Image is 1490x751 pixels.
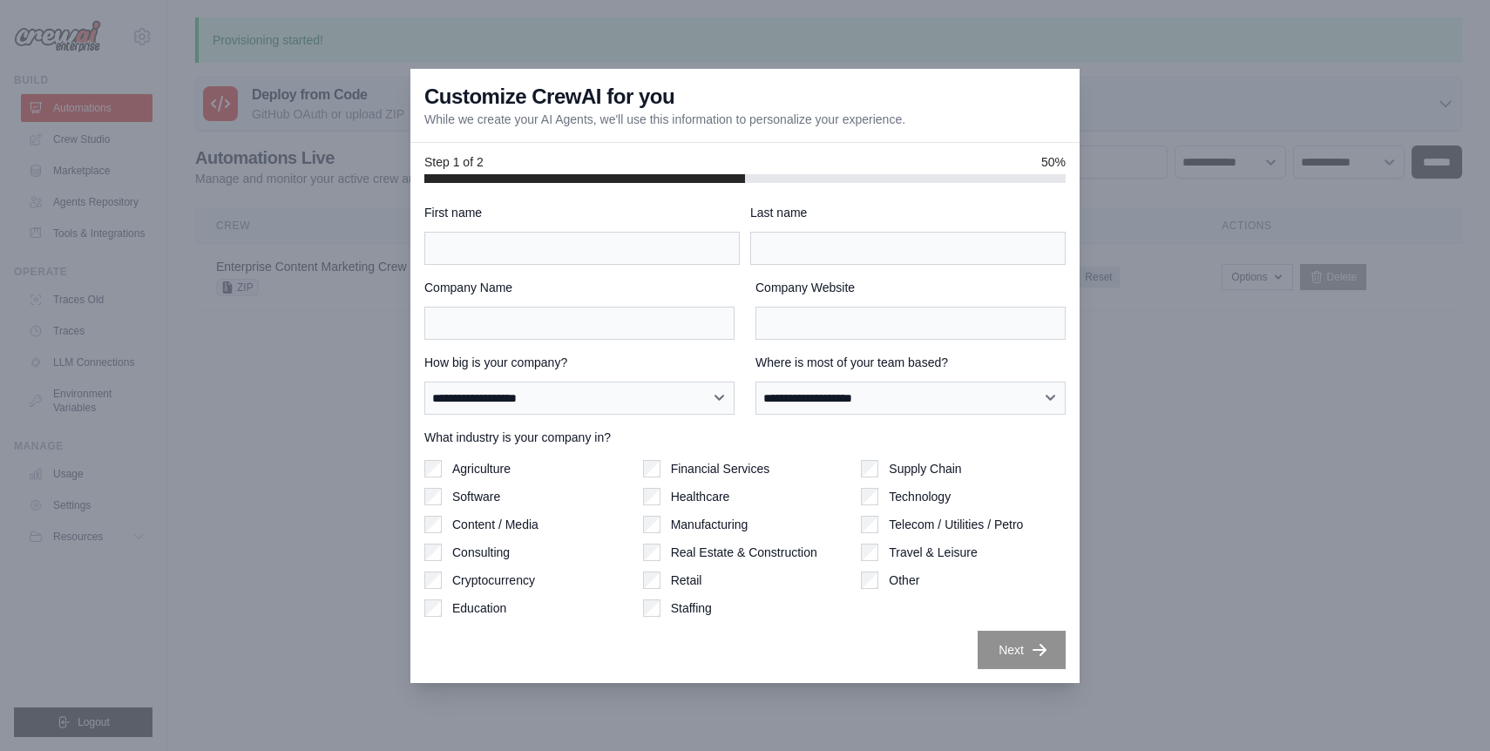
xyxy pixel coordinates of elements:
[889,572,919,589] label: Other
[671,544,817,561] label: Real Estate & Construction
[755,279,1066,296] label: Company Website
[671,488,730,505] label: Healthcare
[889,544,977,561] label: Travel & Leisure
[452,599,506,617] label: Education
[671,516,748,533] label: Manufacturing
[671,572,702,589] label: Retail
[671,599,712,617] label: Staffing
[452,572,535,589] label: Cryptocurrency
[889,488,951,505] label: Technology
[889,460,961,477] label: Supply Chain
[424,83,674,111] h3: Customize CrewAI for you
[424,153,484,171] span: Step 1 of 2
[755,354,1066,371] label: Where is most of your team based?
[978,631,1066,669] button: Next
[424,204,740,221] label: First name
[424,279,735,296] label: Company Name
[889,516,1023,533] label: Telecom / Utilities / Petro
[424,354,735,371] label: How big is your company?
[452,544,510,561] label: Consulting
[452,516,538,533] label: Content / Media
[750,204,1066,221] label: Last name
[424,111,905,128] p: While we create your AI Agents, we'll use this information to personalize your experience.
[1041,153,1066,171] span: 50%
[424,429,1066,446] label: What industry is your company in?
[452,488,500,505] label: Software
[671,460,770,477] label: Financial Services
[452,460,511,477] label: Agriculture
